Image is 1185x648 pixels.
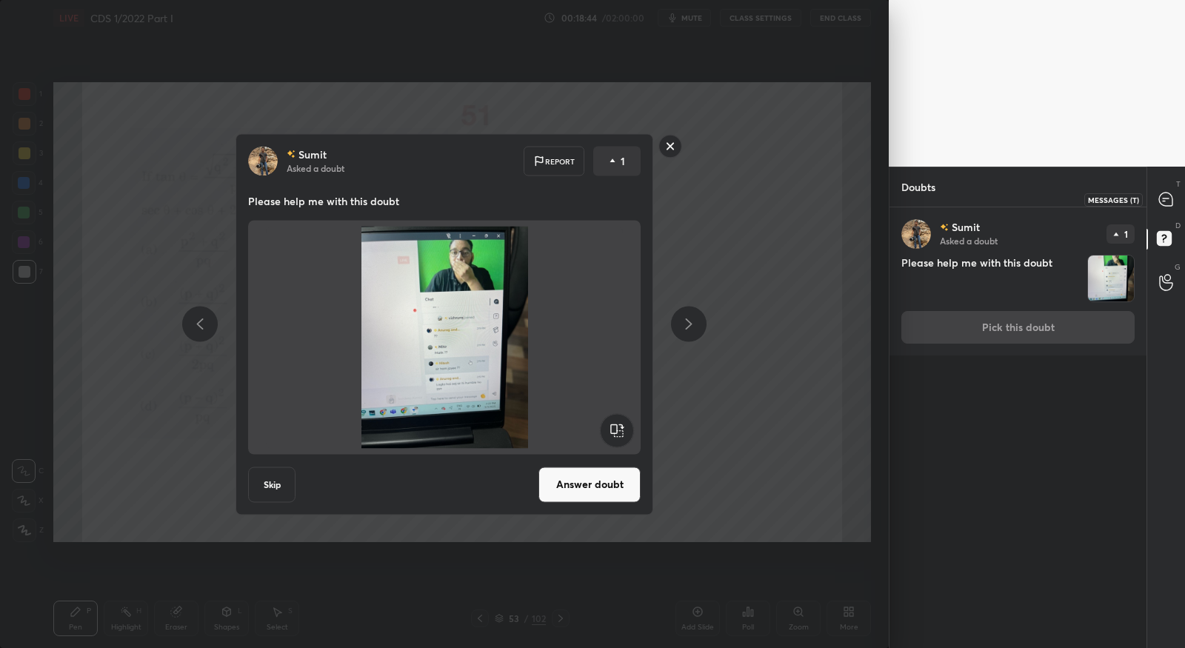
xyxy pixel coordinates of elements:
img: no-rating-badge.077c3623.svg [940,224,949,232]
img: 63821f427c1e4e85bac061cb4881c111.jpg [901,219,931,249]
img: 1756889720MWY5QN.jpg [1088,255,1134,301]
p: 1 [1124,230,1128,238]
p: Please help me with this doubt [248,193,641,208]
h4: Please help me with this doubt [901,255,1081,302]
p: T [1176,178,1181,190]
p: Asked a doubt [940,235,998,247]
p: G [1175,261,1181,273]
p: 1 [621,153,625,168]
img: 1756889720MWY5QN.jpg [266,226,623,448]
p: Sumit [952,221,980,233]
img: no-rating-badge.077c3623.svg [287,150,296,158]
p: Sumit [298,148,327,160]
button: Answer doubt [538,467,641,502]
img: 63821f427c1e4e85bac061cb4881c111.jpg [248,146,278,176]
div: Messages (T) [1084,193,1143,207]
p: Doubts [889,167,947,207]
button: Skip [248,467,296,502]
div: Report [524,146,584,176]
p: D [1175,220,1181,231]
p: Asked a doubt [287,161,344,173]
